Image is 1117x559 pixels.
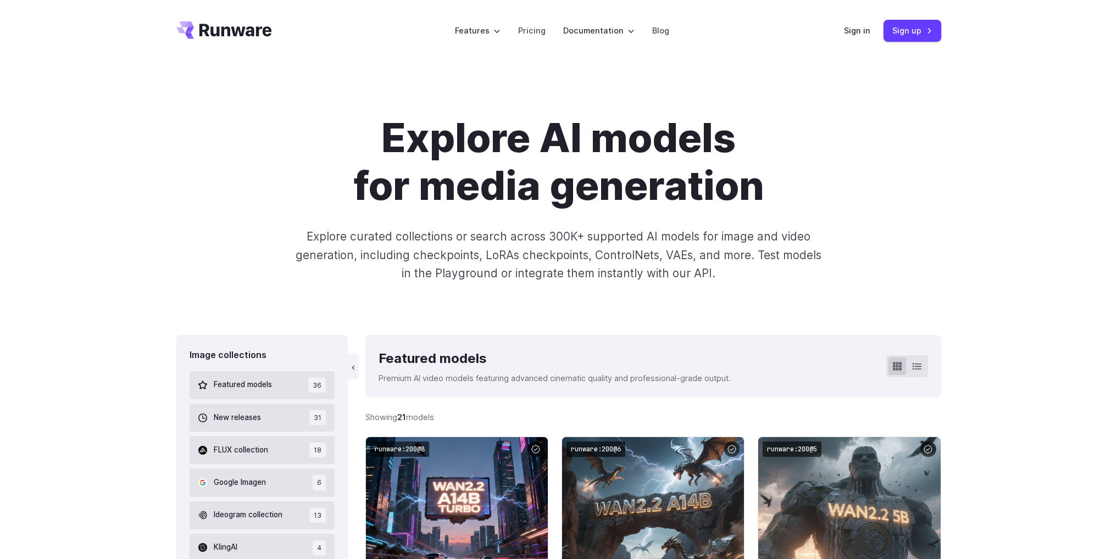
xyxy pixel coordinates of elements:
[313,475,326,490] span: 6
[379,372,731,384] p: Premium AI video models featuring advanced cinematic quality and professional-grade output.
[214,379,272,391] span: Featured models
[214,444,268,456] span: FLUX collection
[455,24,501,37] label: Features
[190,468,335,496] button: Google Imagen 6
[844,24,870,37] a: Sign in
[214,509,282,521] span: Ideogram collection
[291,227,826,282] p: Explore curated collections or search across 300K+ supported AI models for image and video genera...
[309,410,326,425] span: 31
[214,541,237,554] span: KlingAI
[563,24,635,37] label: Documentation
[190,501,335,529] button: Ideogram collection 13
[190,348,335,362] div: Image collections
[309,443,326,457] span: 18
[190,404,335,432] button: New releases 31
[365,411,434,423] div: Showing models
[190,371,335,399] button: Featured models 36
[214,412,261,424] span: New releases
[370,441,429,457] code: runware:200@8
[190,436,335,464] button: FLUX collection 18
[397,412,406,422] strong: 21
[214,477,266,489] span: Google Imagen
[348,353,359,379] button: ‹
[566,441,625,457] code: runware:200@6
[518,24,546,37] a: Pricing
[379,348,731,369] div: Featured models
[176,21,272,39] a: Go to /
[308,378,326,393] span: 36
[883,20,941,41] a: Sign up
[652,24,669,37] a: Blog
[763,441,821,457] code: runware:200@5
[309,508,326,523] span: 13
[313,540,326,555] span: 4
[253,114,865,210] h1: Explore AI models for media generation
